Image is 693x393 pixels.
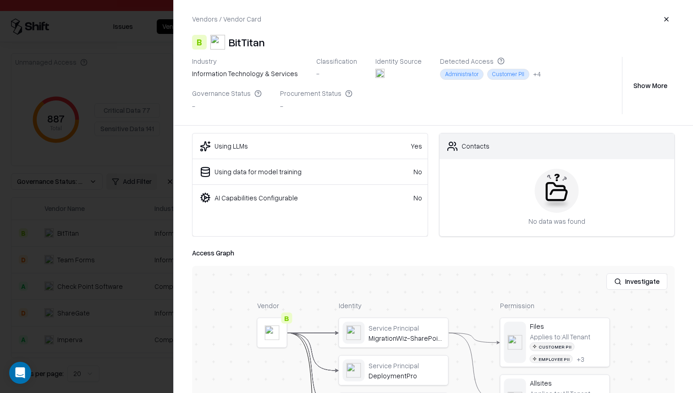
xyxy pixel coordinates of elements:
div: Governance Status [192,89,262,97]
div: No [395,167,422,177]
button: +4 [533,69,541,79]
div: Yes [395,141,422,151]
div: Customer PII [530,343,575,351]
div: Files [530,322,606,330]
div: + 4 [533,69,541,79]
div: Service Principal [368,361,445,369]
div: Using LLMs [214,141,248,151]
div: Using data for model training [214,167,302,177]
div: - [192,101,262,111]
div: Vendor [257,300,287,310]
div: information technology & services [192,69,298,78]
div: B [192,35,207,50]
div: Procurement Status [280,89,352,97]
div: Identity [339,300,449,310]
div: Administrator [440,69,484,79]
div: Contacts [462,141,489,151]
div: Identity Source [375,57,422,65]
div: Employee PII [530,354,573,363]
div: AI Capabilities Configurable [214,193,298,203]
div: Detected Access [440,57,541,65]
div: Classification [316,57,357,65]
div: No data was found [528,216,585,226]
div: Customer PII [487,69,529,79]
div: Vendors / Vendor Card [192,14,261,24]
div: Allsites [530,379,606,387]
button: +3 [577,354,584,363]
div: - [316,69,357,78]
div: Applies to: All Tenant [530,332,590,340]
div: MigrationWiz-SharePoint-Delegated [368,334,445,342]
div: + 3 [577,354,584,363]
div: Industry [192,57,298,65]
div: DeploymentPro [368,371,445,380]
button: Show More [626,77,675,94]
div: BitTitan [229,35,265,50]
div: Permission [500,300,610,310]
button: Investigate [606,273,667,290]
div: - [280,101,352,111]
div: B [281,313,292,324]
div: No [395,193,422,203]
img: BitTitan [210,35,225,50]
div: Access Graph [192,248,675,259]
img: entra.microsoft.com [375,69,385,78]
div: Service Principal [368,323,445,332]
